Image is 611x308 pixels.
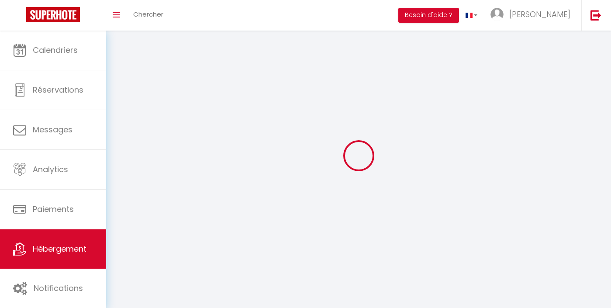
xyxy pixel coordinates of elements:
span: Analytics [33,164,68,175]
span: Paiements [33,204,74,215]
img: Super Booking [26,7,80,22]
span: [PERSON_NAME] [509,9,570,20]
span: Notifications [34,283,83,294]
button: Besoin d'aide ? [398,8,459,23]
span: Réservations [33,84,83,95]
img: ... [490,8,504,21]
span: Calendriers [33,45,78,55]
img: logout [590,10,601,21]
span: Messages [33,124,72,135]
span: Chercher [133,10,163,19]
button: Ouvrir le widget de chat LiveChat [7,3,33,30]
span: Hébergement [33,243,86,254]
